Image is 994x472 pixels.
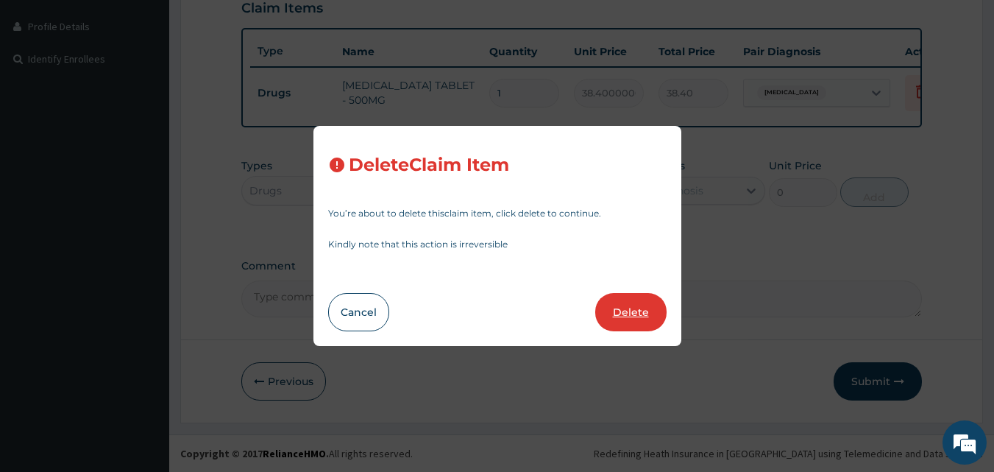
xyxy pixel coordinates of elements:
textarea: Type your message and hit 'Enter' [7,315,280,367]
button: Cancel [328,293,389,331]
div: Chat with us now [77,82,247,102]
p: You’re about to delete this claim item , click delete to continue. [328,209,667,218]
button: Delete [595,293,667,331]
h3: Delete Claim Item [349,155,509,175]
p: Kindly note that this action is irreversible [328,240,667,249]
img: d_794563401_company_1708531726252_794563401 [27,74,60,110]
span: We're online! [85,142,203,291]
div: Minimize live chat window [241,7,277,43]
